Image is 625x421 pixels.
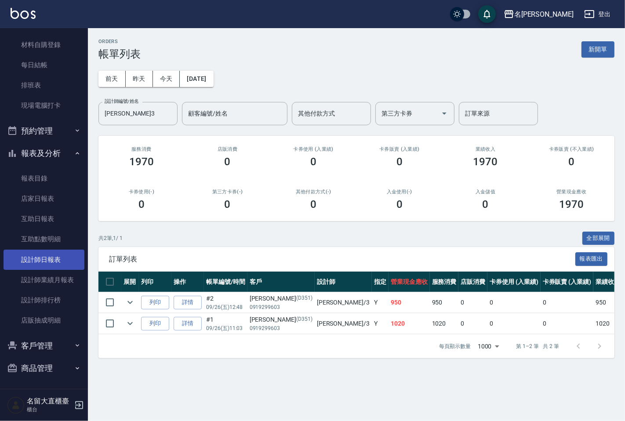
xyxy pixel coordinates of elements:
a: 互助點數明細 [4,229,84,249]
td: 0 [458,313,487,334]
button: 名[PERSON_NAME] [500,5,577,23]
button: 新開單 [581,41,614,58]
p: 櫃台 [27,406,72,414]
th: 店販消費 [458,272,487,292]
h2: 卡券使用(-) [109,189,174,195]
td: 1020 [593,313,622,334]
button: 列印 [141,296,169,309]
th: 業績收入 [593,272,622,292]
p: 09/26 (五) 12:48 [206,303,245,311]
button: [DATE] [180,71,213,87]
button: Open [437,106,451,120]
h2: 其他付款方式(-) [281,189,346,195]
h3: 0 [482,198,488,210]
button: 預約管理 [4,120,84,142]
th: 操作 [171,272,204,292]
h2: 營業現金應收 [539,189,604,195]
th: 服務消費 [430,272,459,292]
a: 每日結帳 [4,55,84,75]
button: 登出 [581,6,614,22]
div: [PERSON_NAME] [250,294,312,303]
img: Person [7,396,25,414]
td: 0 [487,313,541,334]
a: 店販抽成明細 [4,310,84,330]
a: 設計師排行榜 [4,290,84,310]
h2: 卡券販賣 (入業績) [367,146,432,152]
a: 排班表 [4,75,84,95]
button: 全部展開 [582,232,615,245]
h3: 1970 [129,156,154,168]
a: 現場電腦打卡 [4,95,84,116]
td: 950 [430,292,459,313]
a: 設計師日報表 [4,250,84,270]
a: 互助日報表 [4,209,84,229]
h3: 1970 [473,156,498,168]
a: 報表目錄 [4,168,84,189]
h3: 0 [568,156,574,168]
div: [PERSON_NAME] [250,315,312,324]
td: [PERSON_NAME] /3 [315,292,372,313]
p: (D351) [296,294,312,303]
p: 共 2 筆, 1 / 1 [98,234,123,242]
div: 名[PERSON_NAME] [514,9,574,20]
span: 訂單列表 [109,255,575,264]
button: 報表匯出 [575,252,608,266]
button: 客戶管理 [4,334,84,357]
th: 卡券販賣 (入業績) [541,272,594,292]
button: 列印 [141,317,169,330]
a: 新開單 [581,45,614,53]
h2: 店販消費 [195,146,260,152]
h2: 業績收入 [453,146,518,152]
td: 1020 [430,313,459,334]
a: 報表匯出 [575,254,608,263]
th: 卡券使用 (入業績) [487,272,541,292]
a: 材料自購登錄 [4,35,84,55]
h3: 0 [310,198,316,210]
th: 帳單編號/時間 [204,272,247,292]
a: 店家日報表 [4,189,84,209]
th: 客戶 [247,272,315,292]
td: 950 [593,292,622,313]
td: 0 [541,292,594,313]
h3: 0 [396,156,403,168]
td: 950 [389,292,430,313]
p: 09/26 (五) 11:03 [206,324,245,332]
td: Y [372,313,389,334]
td: 0 [541,313,594,334]
td: 0 [487,292,541,313]
td: 1020 [389,313,430,334]
button: 今天 [153,71,180,87]
td: [PERSON_NAME] /3 [315,313,372,334]
button: save [478,5,496,23]
h3: 0 [310,156,316,168]
p: 第 1–2 筆 共 2 筆 [516,342,559,350]
h3: 0 [225,198,231,210]
td: 0 [458,292,487,313]
h2: 卡券販賣 (不入業績) [539,146,604,152]
h5: 名留大直櫃臺 [27,397,72,406]
h3: 0 [396,198,403,210]
td: #1 [204,313,247,334]
td: Y [372,292,389,313]
button: 報表及分析 [4,142,84,165]
a: 詳情 [174,296,202,309]
h2: ORDERS [98,39,141,44]
img: Logo [11,8,36,19]
a: 設計師業績月報表 [4,270,84,290]
th: 展開 [121,272,139,292]
div: 1000 [474,334,502,358]
label: 設計師編號/姓名 [105,98,139,105]
h2: 卡券使用 (入業績) [281,146,346,152]
h2: 第三方卡券(-) [195,189,260,195]
th: 指定 [372,272,389,292]
h3: 0 [138,198,145,210]
p: (D351) [296,315,312,324]
h3: 1970 [559,198,584,210]
th: 營業現金應收 [389,272,430,292]
a: 詳情 [174,317,202,330]
p: 每頁顯示數量 [439,342,471,350]
button: expand row [124,296,137,309]
td: #2 [204,292,247,313]
p: 0919299603 [250,303,312,311]
h3: 0 [225,156,231,168]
